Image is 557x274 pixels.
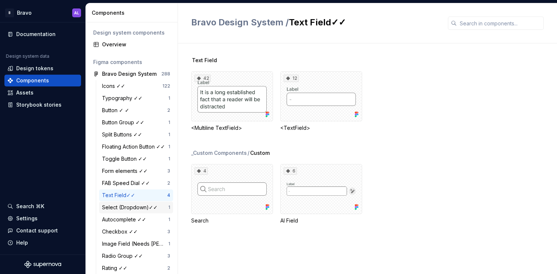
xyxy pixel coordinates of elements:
[195,167,208,175] div: 4
[17,9,32,17] div: Bravo
[99,214,173,225] a: Autocomplete ✓✓1
[6,53,49,59] div: Design system data
[192,57,217,64] span: Text Field
[102,252,146,260] div: Radio Group ✓✓
[102,155,150,163] div: Toggle Button ✓✓
[102,131,145,138] div: Split Buttons ✓✓
[280,71,362,132] div: 12<TextField>
[16,227,58,234] div: Contact support
[24,261,61,268] svg: Supernova Logo
[191,17,289,28] span: Bravo Design System /
[4,225,81,236] button: Contact support
[99,80,173,92] a: Icons ✓✓122
[4,87,81,99] a: Assets
[16,101,62,108] div: Storybook stories
[93,58,170,66] div: Figma components
[92,9,175,17] div: Components
[191,217,273,224] div: Search
[102,95,146,102] div: Typography ✓✓
[4,75,81,86] a: Components
[284,167,297,175] div: 6
[102,264,130,272] div: Rating ✓✓
[4,63,81,74] a: Design tokens
[99,202,173,213] a: Select (Dropdown)✓✓1
[191,164,273,224] div: 4Search
[102,41,170,48] div: Overview
[102,216,149,223] div: Autocomplete ✓✓
[99,189,173,201] a: Text Field✓✓4
[99,238,173,250] a: Image Field (Needs [PERSON_NAME] Approval)1
[99,262,173,274] a: Rating ✓✓2
[168,95,170,101] div: 1
[167,265,170,271] div: 2
[168,144,170,150] div: 1
[191,124,273,132] div: <Multiline TextField>
[102,204,161,211] div: Select (Dropdown)✓✓
[168,120,170,125] div: 1
[167,192,170,198] div: 4
[74,10,79,16] div: AL
[167,229,170,235] div: 3
[167,180,170,186] div: 2
[191,71,273,132] div: 42<Multiline TextField>
[191,17,439,28] h2: Text Field✓✓
[99,117,173,128] a: Button Group ✓✓1
[4,99,81,111] a: Storybook stories
[16,31,56,38] div: Documentation
[167,168,170,174] div: 3
[99,92,173,104] a: Typography ✓✓1
[102,119,147,126] div: Button Group ✓✓
[167,107,170,113] div: 2
[4,213,81,224] a: Settings
[90,68,173,80] a: Bravo Design System288
[191,149,247,157] div: _Custom Components
[102,143,168,150] div: Floating Action Button ✓✓
[16,77,49,84] div: Components
[168,204,170,210] div: 1
[16,65,53,72] div: Design tokens
[90,39,173,50] a: Overview
[162,83,170,89] div: 122
[168,241,170,247] div: 1
[99,177,173,189] a: FAB Speed Dial ✓✓2
[1,5,84,21] button: BBravoAL
[99,226,173,238] a: Checkbox ✓✓3
[102,240,168,248] div: Image Field (Needs [PERSON_NAME] Approval)
[195,75,211,82] div: 42
[250,149,270,157] span: Custom
[168,217,170,223] div: 1
[99,153,173,165] a: Toggle Button ✓✓1
[93,29,170,36] div: Design system components
[102,107,132,114] div: Button ✓ ✓
[16,215,38,222] div: Settings
[99,250,173,262] a: Radio Group ✓✓3
[102,228,141,235] div: Checkbox ✓✓
[102,70,157,78] div: Bravo Design System
[4,237,81,249] button: Help
[167,253,170,259] div: 3
[16,239,28,246] div: Help
[5,8,14,17] div: B
[99,129,173,140] a: Split Buttons ✓✓1
[168,132,170,138] div: 1
[280,164,362,224] div: 6AI Field
[280,124,362,132] div: <TextField>
[168,156,170,162] div: 1
[16,89,34,96] div: Assets
[102,179,153,187] div: FAB Speed Dial ✓✓
[161,71,170,77] div: 288
[284,75,299,82] div: 12
[16,203,44,210] div: Search ⌘K
[280,217,362,224] div: AI Field
[99,104,173,116] a: Button ✓ ✓2
[99,165,173,177] a: Form elements ✓✓3
[102,82,128,90] div: Icons ✓✓
[99,141,173,153] a: Floating Action Button ✓✓1
[102,192,138,199] div: Text Field✓✓
[4,200,81,212] button: Search ⌘K
[102,167,151,175] div: Form elements ✓✓
[4,28,81,40] a: Documentation
[457,17,544,30] input: Search in components...
[248,149,249,157] span: /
